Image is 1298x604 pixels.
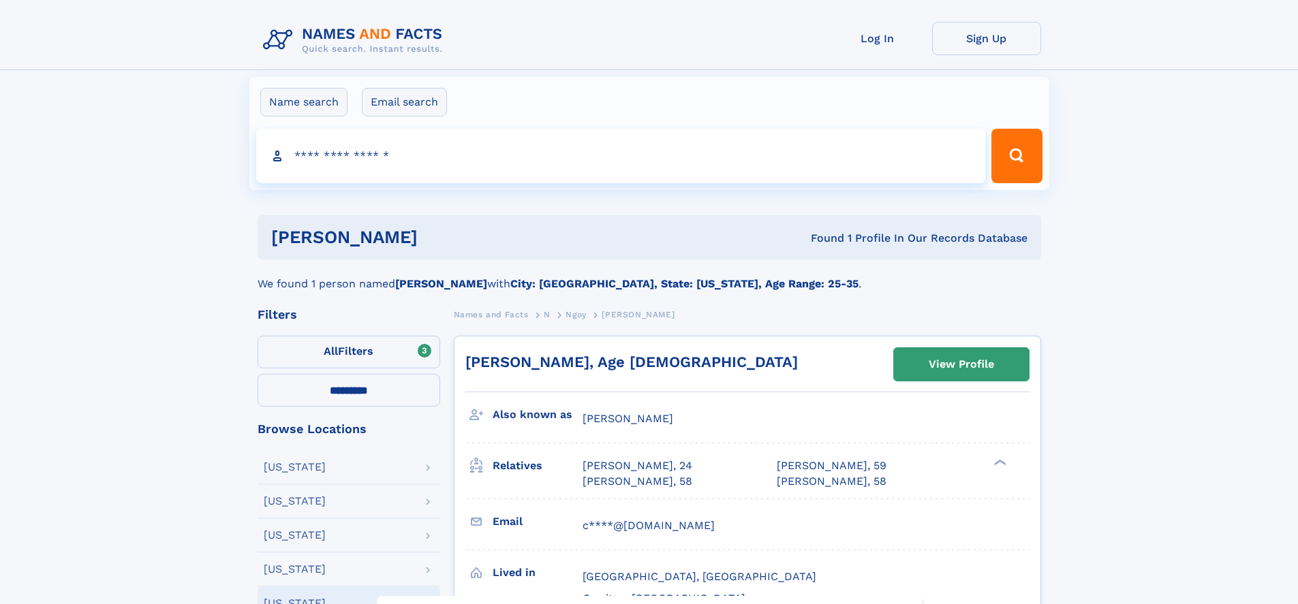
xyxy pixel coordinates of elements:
div: View Profile [929,349,994,380]
div: [US_STATE] [264,462,326,473]
h1: [PERSON_NAME] [271,229,615,246]
img: Logo Names and Facts [258,22,454,59]
div: ❯ [991,458,1007,467]
span: All [324,345,338,357]
h3: Relatives [493,454,583,477]
span: [PERSON_NAME] [602,310,675,319]
span: N [544,310,551,319]
a: Log In [823,22,932,55]
a: Sign Up [932,22,1041,55]
label: Filters [258,336,440,368]
h3: Email [493,510,583,533]
a: [PERSON_NAME], 59 [777,458,886,473]
b: City: [GEOGRAPHIC_DATA], State: [US_STATE], Age Range: 25-35 [510,277,859,290]
div: We found 1 person named with . [258,259,1041,292]
a: View Profile [894,348,1029,381]
a: [PERSON_NAME], Age [DEMOGRAPHIC_DATA] [465,353,798,370]
label: Name search [260,88,347,116]
a: [PERSON_NAME], 58 [777,474,886,489]
div: Found 1 Profile In Our Records Database [614,231,1027,246]
b: [PERSON_NAME] [395,277,487,290]
a: Names and Facts [454,306,529,323]
a: N [544,306,551,323]
label: Email search [362,88,447,116]
div: Browse Locations [258,423,440,435]
span: [PERSON_NAME] [583,412,673,425]
a: Ngoy [566,306,586,323]
input: search input [256,129,986,183]
a: [PERSON_NAME], 24 [583,458,692,473]
span: Ngoy [566,310,586,319]
div: [US_STATE] [264,564,326,575]
div: Filters [258,308,440,321]
h3: Lived in [493,561,583,584]
a: [PERSON_NAME], 58 [583,474,692,489]
div: [US_STATE] [264,496,326,507]
div: [US_STATE] [264,530,326,541]
h3: Also known as [493,403,583,426]
button: Search Button [991,129,1042,183]
span: [GEOGRAPHIC_DATA], [GEOGRAPHIC_DATA] [583,570,816,583]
